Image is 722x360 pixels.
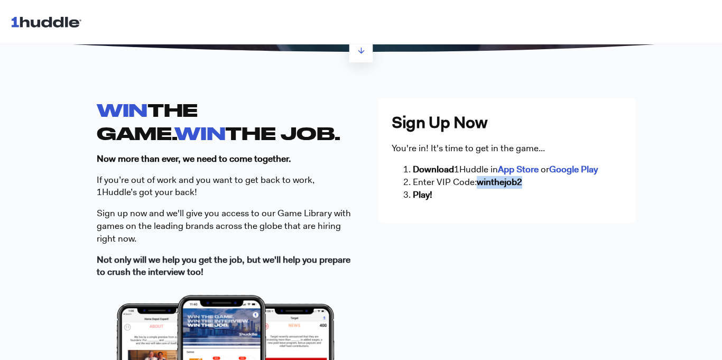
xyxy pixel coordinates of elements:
span: If you’re out of work and you want to get back to work, 1Huddle’s got your back! [97,174,314,198]
p: S [97,207,354,245]
li: Enter VIP Code: [413,176,623,189]
a: Google Play [549,163,598,175]
span: ign up now and we'll give you access to our Game Library with games on the leading brands across ... [97,207,351,244]
p: You're in! It's time to get in the game... [392,142,623,155]
strong: Download [413,163,454,175]
strong: winthejob2 [477,176,522,188]
span: WIN [97,99,147,120]
strong: App Store [498,163,539,175]
li: 1Huddle in or [413,163,623,176]
a: App Store [498,163,541,175]
strong: THE GAME. THE JOB. [97,99,340,143]
h3: Sign Up Now [392,112,623,134]
strong: Now more than ever, we need to come together. [97,153,291,164]
img: 1huddle [11,12,86,32]
span: WIN [174,123,225,143]
strong: Play! [413,189,432,200]
strong: Not only will we help you get the job, but we'll help you prepare to crush the interview too! [97,254,350,278]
